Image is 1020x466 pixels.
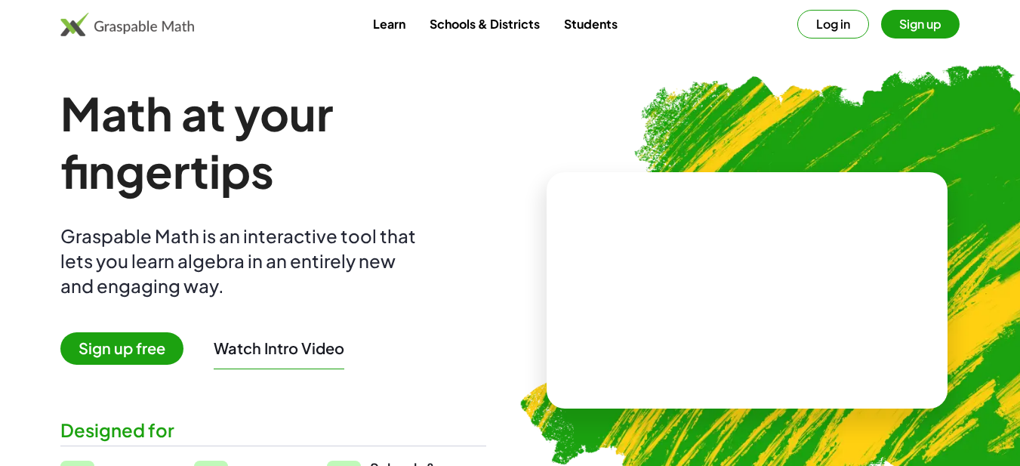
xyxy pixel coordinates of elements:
[881,10,960,39] button: Sign up
[60,332,183,365] span: Sign up free
[552,10,630,38] a: Students
[797,10,869,39] button: Log in
[214,338,344,358] button: Watch Intro Video
[633,233,860,347] video: What is this? This is dynamic math notation. Dynamic math notation plays a central role in how Gr...
[60,85,486,199] h1: Math at your fingertips
[60,418,486,443] div: Designed for
[361,10,418,38] a: Learn
[60,224,423,298] div: Graspable Math is an interactive tool that lets you learn algebra in an entirely new and engaging...
[418,10,552,38] a: Schools & Districts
